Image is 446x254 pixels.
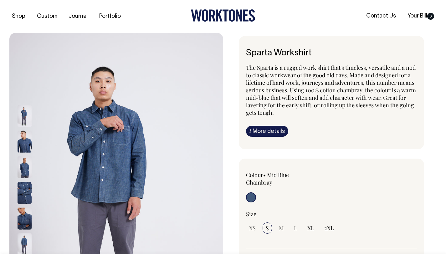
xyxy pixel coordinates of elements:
[307,224,314,232] span: XL
[321,222,337,234] input: 2XL
[276,222,287,234] input: M
[246,171,289,186] label: Mid Blue Chambray
[249,224,256,232] span: XS
[246,126,288,137] a: iMore details
[246,222,259,234] input: XS
[246,210,417,218] div: Size
[263,222,272,234] input: S
[304,222,317,234] input: XL
[279,224,284,232] span: M
[263,171,266,179] span: •
[97,11,123,22] a: Portfolio
[246,48,417,58] h6: Sparta Workshirt
[246,171,315,186] div: Colour
[18,131,32,153] img: mid-blue-chambray
[249,128,251,134] span: i
[18,182,32,204] img: mid-blue-chambray
[266,224,269,232] span: S
[427,13,434,20] span: 0
[324,224,334,232] span: 2XL
[291,222,300,234] input: L
[246,64,416,116] span: The Sparta is a rugged work shirt that's timeless, versatile and a nod to classic workwear of the...
[405,11,437,21] a: Your Bill0
[9,11,28,22] a: Shop
[364,11,398,21] a: Contact Us
[18,105,32,127] img: mid-blue-chambray
[34,11,60,22] a: Custom
[18,208,32,230] img: mid-blue-chambray
[66,11,90,22] a: Journal
[294,224,297,232] span: L
[18,156,32,178] img: mid-blue-chambray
